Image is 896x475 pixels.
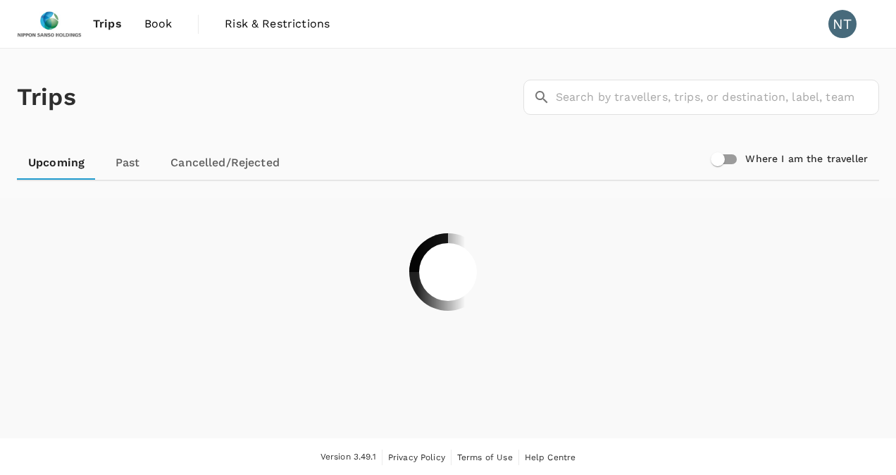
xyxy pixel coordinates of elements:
[525,450,576,465] a: Help Centre
[388,450,445,465] a: Privacy Policy
[457,450,513,465] a: Terms of Use
[745,152,868,167] h6: Where I am the traveller
[388,452,445,462] span: Privacy Policy
[159,146,291,180] a: Cancelled/Rejected
[457,452,513,462] span: Terms of Use
[556,80,879,115] input: Search by travellers, trips, or destination, label, team
[96,146,159,180] a: Past
[144,16,173,32] span: Book
[525,452,576,462] span: Help Centre
[93,16,122,32] span: Trips
[17,49,76,146] h1: Trips
[321,450,376,464] span: Version 3.49.1
[17,8,82,39] img: Nippon Sanso Holdings Singapore Pte Ltd
[225,16,330,32] span: Risk & Restrictions
[17,146,96,180] a: Upcoming
[828,10,857,38] div: NT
